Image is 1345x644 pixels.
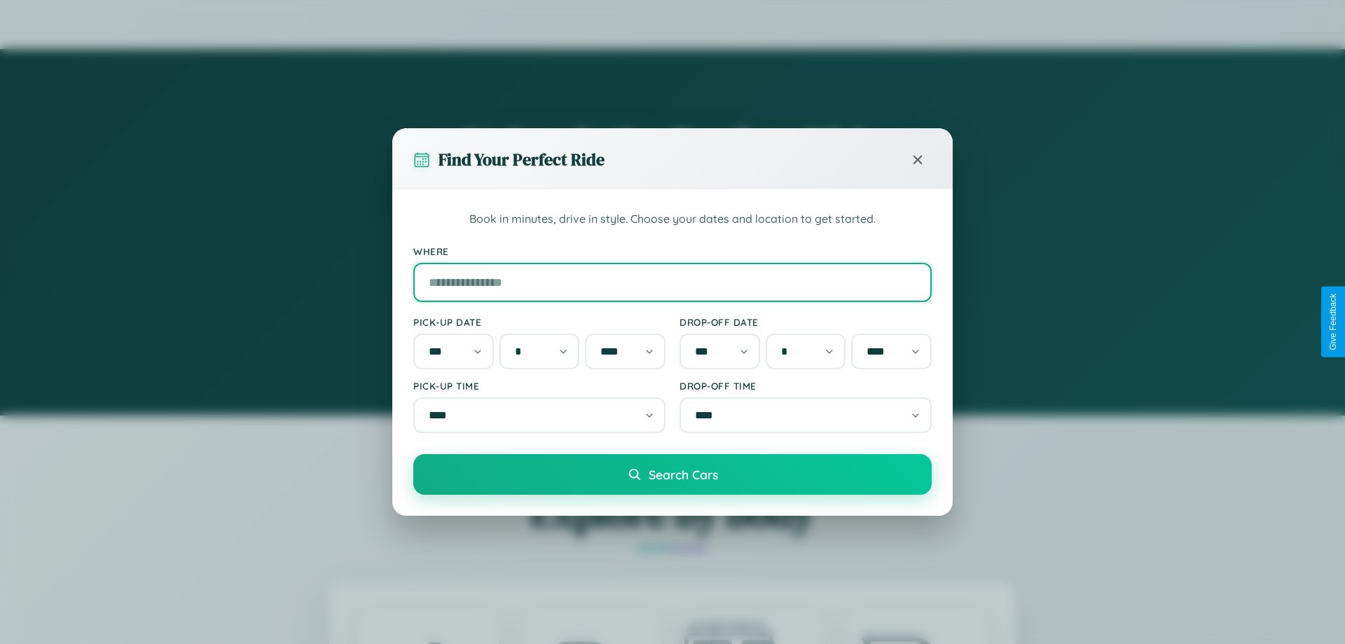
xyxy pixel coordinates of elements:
[413,210,932,228] p: Book in minutes, drive in style. Choose your dates and location to get started.
[413,454,932,495] button: Search Cars
[649,467,718,482] span: Search Cars
[413,316,665,328] label: Pick-up Date
[413,380,665,392] label: Pick-up Time
[439,148,605,171] h3: Find Your Perfect Ride
[680,316,932,328] label: Drop-off Date
[680,380,932,392] label: Drop-off Time
[413,245,932,257] label: Where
